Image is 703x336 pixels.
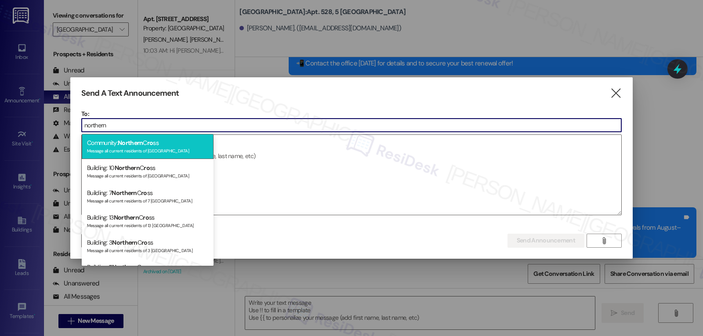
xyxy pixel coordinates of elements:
[87,246,208,253] div: Message all current residents of 3 [GEOGRAPHIC_DATA]
[112,238,137,246] span: Northern
[141,189,147,197] span: ro
[87,171,208,179] div: Message all current residents of [GEOGRAPHIC_DATA]
[81,220,184,233] label: Select announcement type (optional)
[144,164,150,172] span: ro
[147,139,153,147] span: ro
[82,119,621,132] input: Type to select the units, buildings, or communities you want to message. (e.g. 'Unit 1A', 'Buildi...
[143,213,149,221] span: ro
[87,196,208,204] div: Message all current residents of 7 [GEOGRAPHIC_DATA]
[610,89,622,98] i: 
[115,164,140,172] span: Northern
[87,146,208,154] div: Message all current residents of [GEOGRAPHIC_DATA]
[81,88,179,98] h3: Send A Text Announcement
[82,234,214,259] div: Building: 3 C ss
[141,263,147,271] span: ro
[114,213,139,221] span: Northern
[112,189,137,197] span: Northern
[82,134,214,159] div: Community: C ss
[82,258,214,283] div: Building: 11 C ss
[112,263,137,271] span: Northern
[507,234,584,248] button: Send Announcement
[141,238,148,246] span: ro
[87,221,208,228] div: Message all current residents of 13 [GEOGRAPHIC_DATA]
[82,159,214,184] div: Building: 10 C ss
[601,237,607,244] i: 
[118,139,143,147] span: Northern
[517,236,575,245] span: Send Announcement
[82,209,214,234] div: Building: 13 C ss
[82,184,214,209] div: Building: 7 C ss
[81,109,622,118] p: To:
